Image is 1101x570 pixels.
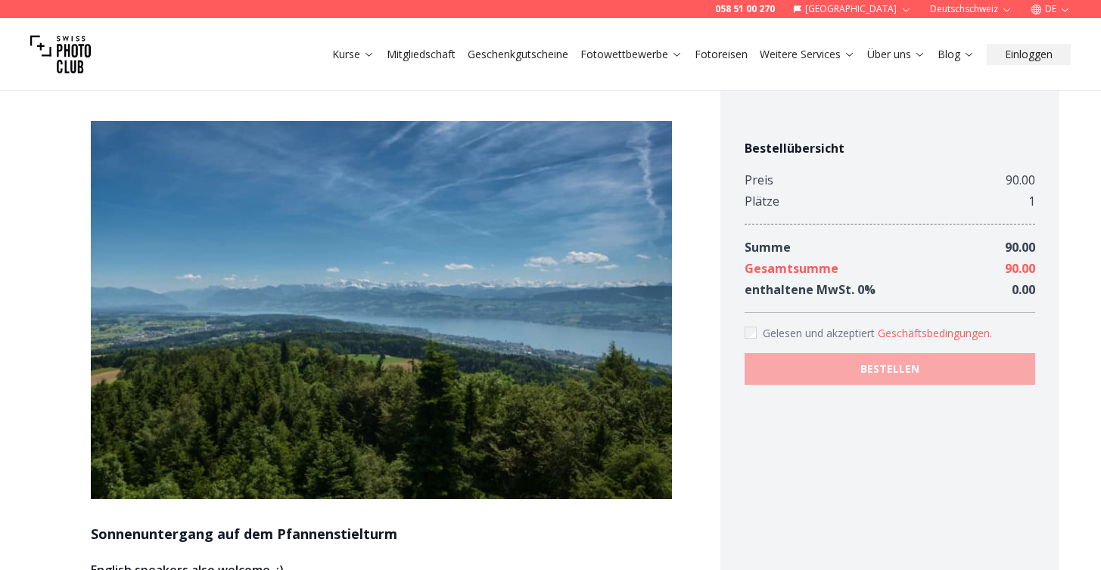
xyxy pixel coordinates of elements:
button: Über uns [861,44,931,65]
a: 058 51 00 270 [715,3,775,15]
button: Blog [931,44,981,65]
img: Swiss photo club [30,24,91,85]
a: Fotowettbewerbe [580,47,683,62]
div: 1 [1028,191,1035,212]
div: Preis [745,169,773,191]
a: Blog [938,47,975,62]
span: 90.00 [1005,260,1035,277]
div: Summe [745,237,791,258]
button: Fotowettbewerbe [574,44,689,65]
h4: Bestellübersicht [745,139,1035,157]
button: Geschenkgutscheine [462,44,574,65]
input: Accept terms [745,327,757,339]
b: BESTELLEN [860,361,919,376]
button: Accept termsGelesen und akzeptiert [878,326,992,341]
a: Über uns [867,47,925,62]
div: 90.00 [1006,169,1035,191]
span: 0.00 [1012,281,1035,298]
button: Weitere Services [754,44,861,65]
button: Kurse [326,44,381,65]
a: Fotoreisen [695,47,748,62]
h1: Sonnenuntergang auf dem Pfannenstielturm [91,523,672,544]
span: 90.00 [1005,239,1035,256]
div: Gesamtsumme [745,258,838,279]
button: Mitgliedschaft [381,44,462,65]
button: Einloggen [987,44,1071,65]
button: BESTELLEN [745,353,1035,385]
img: Sonnenuntergang auf dem Pfannenstielturm [91,121,672,499]
a: Weitere Services [760,47,855,62]
div: enthaltene MwSt. 0 % [745,279,876,300]
button: Fotoreisen [689,44,754,65]
div: Plätze [745,191,779,212]
a: Kurse [332,47,375,62]
a: Mitgliedschaft [387,47,456,62]
span: Gelesen und akzeptiert [763,326,878,340]
a: Geschenkgutscheine [468,47,568,62]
